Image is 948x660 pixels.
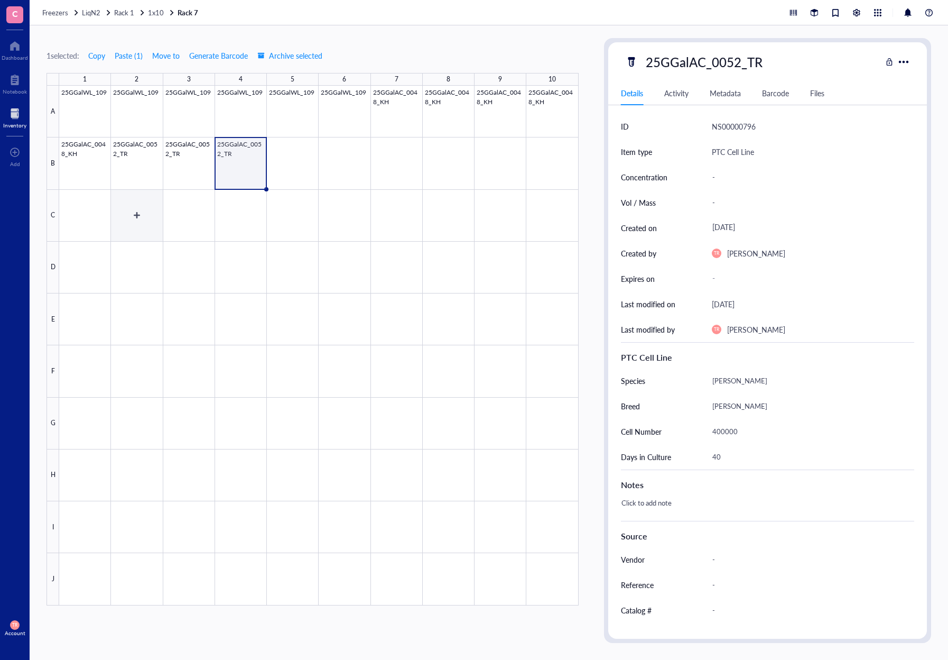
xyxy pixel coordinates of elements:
div: - [708,599,910,621]
span: TR [12,622,17,628]
a: Dashboard [2,38,28,61]
span: TR [714,327,719,332]
div: Account [5,630,25,636]
a: Freezers [42,8,80,17]
div: Created on [621,222,657,234]
div: Breed [621,400,640,412]
span: Freezers [42,7,68,17]
div: 10 [549,73,556,86]
div: Inventory [3,122,26,129]
div: Metadata [710,87,741,99]
div: - [708,166,910,188]
span: Move to [152,51,180,60]
div: Days in Culture [621,451,671,463]
button: Move to [152,47,180,64]
div: 7 [395,73,398,86]
div: Reference [621,579,654,591]
div: - [708,574,910,596]
div: D [47,242,59,294]
div: PTC Cell Line [621,351,914,364]
a: Rack 7 [178,8,200,17]
div: 4 [239,73,243,86]
div: Cell Number [621,426,662,437]
div: 6 [342,73,346,86]
button: Copy [88,47,106,64]
div: Species [621,375,645,387]
div: C [47,190,59,242]
div: G [47,398,59,450]
div: NS00000796 [712,120,756,133]
div: F [47,345,59,397]
div: ID [621,121,629,132]
div: 5 [291,73,294,86]
div: Lot # [621,630,638,641]
button: Generate Barcode [189,47,248,64]
div: [DATE] [712,298,735,310]
div: Vol / Mass [621,197,656,208]
div: Source [621,530,914,543]
div: H [47,450,59,501]
a: Inventory [3,105,26,129]
div: - [708,625,910,647]
div: Item type [621,146,652,158]
div: - [708,191,910,214]
div: Barcode [762,87,789,99]
div: A [47,86,59,137]
div: [DATE] [708,218,910,237]
span: C [12,7,18,20]
div: [PERSON_NAME] [708,370,910,392]
div: 8 [447,73,450,86]
div: Activity [664,87,689,99]
span: LiqN2 [82,7,100,17]
div: Created by [621,247,656,259]
div: J [47,553,59,605]
div: Notes [621,479,914,491]
div: B [47,137,59,189]
div: Dashboard [2,54,28,61]
div: 3 [187,73,191,86]
div: Catalog # [621,604,652,616]
span: Copy [88,51,105,60]
div: 1 selected: [47,50,79,61]
a: Rack 11x10 [114,8,175,17]
span: 1x10 [148,7,164,17]
div: Concentration [621,171,667,183]
div: E [47,294,59,345]
div: 40 [708,446,910,468]
div: Details [621,87,643,99]
div: 2 [135,73,138,86]
div: Expires on [621,273,655,285]
div: Click to add note [617,496,910,521]
div: [PERSON_NAME] [727,247,785,260]
div: Last modified on [621,298,675,310]
div: 9 [498,73,502,86]
div: [PERSON_NAME] [727,323,785,336]
span: Generate Barcode [189,51,248,60]
div: - [708,269,910,288]
div: I [47,501,59,553]
div: [PERSON_NAME] [708,395,910,417]
div: Notebook [3,88,27,95]
button: Archive selected [257,47,323,64]
div: Vendor [621,554,645,565]
div: 400000 [708,420,910,443]
a: LiqN2 [82,8,112,17]
span: Rack 1 [114,7,134,17]
div: - [708,548,910,571]
div: 1 [83,73,87,86]
div: Last modified by [621,324,675,335]
button: Paste (1) [114,47,143,64]
div: Files [810,87,824,99]
div: PTC Cell Line [712,145,754,158]
div: 25GGalAC_0052_TR [641,51,767,73]
span: Archive selected [257,51,322,60]
span: TR [714,251,719,256]
a: Notebook [3,71,27,95]
div: Add [10,161,20,167]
